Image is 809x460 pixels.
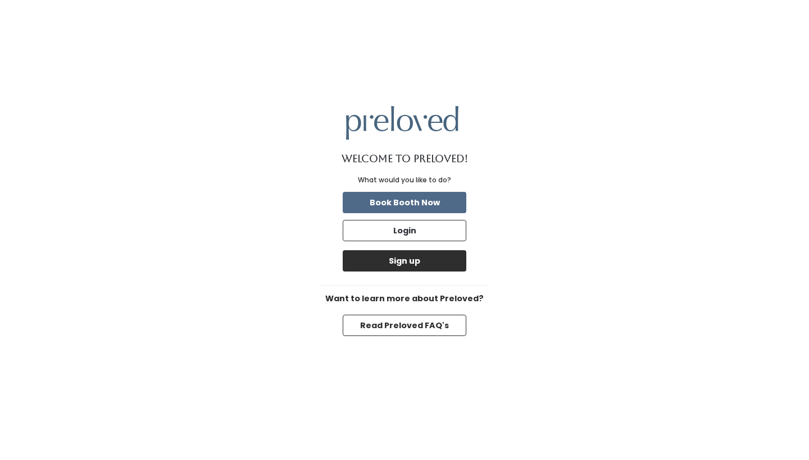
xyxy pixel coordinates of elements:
a: Sign up [340,248,469,274]
h6: Want to learn more about Preloved? [320,295,489,303]
button: Book Booth Now [343,192,466,213]
button: Read Preloved FAQ's [343,315,466,336]
img: preloved logo [346,106,458,139]
button: Login [343,220,466,241]
h1: Welcome to Preloved! [342,153,468,164]
a: Login [340,218,469,243]
button: Sign up [343,250,466,272]
div: What would you like to do? [358,175,451,185]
